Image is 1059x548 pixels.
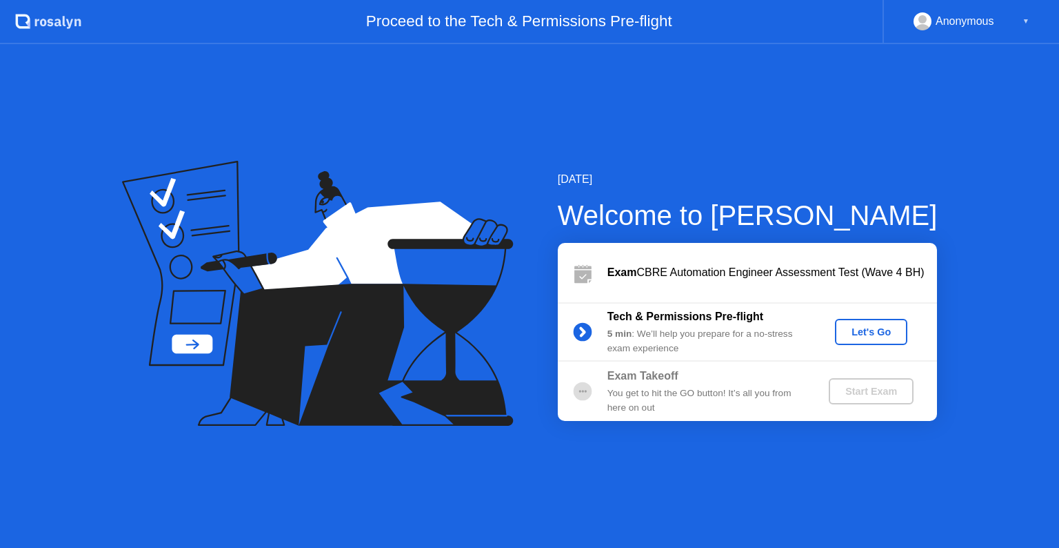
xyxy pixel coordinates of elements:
b: Exam Takeoff [607,370,678,382]
div: : We’ll help you prepare for a no-stress exam experience [607,327,806,355]
div: Anonymous [936,12,994,30]
div: CBRE Automation Engineer Assessment Test (Wave 4 BH) [607,264,937,281]
div: [DATE] [558,171,938,188]
div: ▼ [1022,12,1029,30]
b: Tech & Permissions Pre-flight [607,311,763,322]
div: Welcome to [PERSON_NAME] [558,195,938,236]
div: Let's Go [840,326,902,337]
button: Start Exam [829,378,914,404]
b: 5 min [607,329,632,339]
div: Start Exam [834,386,908,397]
div: You get to hit the GO button! It’s all you from here on out [607,386,806,415]
b: Exam [607,266,637,278]
button: Let's Go [835,319,907,345]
